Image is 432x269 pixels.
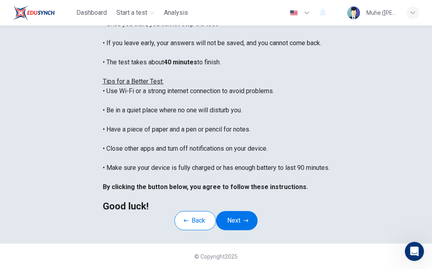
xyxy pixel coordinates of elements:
button: Help [107,195,160,227]
iframe: Intercom live chat [405,242,424,261]
img: Profile picture [347,6,360,19]
b: By clicking the button below, you agree to follow these instructions. [103,183,308,191]
div: CEFR Level Test Structure and Scoring System [12,165,148,188]
img: EduSynch logo [13,5,55,21]
span: Start a test [116,8,147,18]
button: Messages [53,195,106,227]
button: Search for help [12,146,148,162]
div: I lost my test due to a technical error (CEFR Level Test) [12,188,148,211]
div: AI Agent and team can help [16,123,121,132]
button: Back [174,211,216,230]
div: Close [138,13,152,27]
p: Hey Muhe. Welcome to EduSynch! [16,57,144,84]
div: I lost my test due to a technical error (CEFR Level Test) [16,191,134,208]
img: Profile image for Fin [124,118,134,128]
span: Search for help [16,150,65,158]
button: Start a test [113,6,158,20]
a: EduSynch logo [13,5,73,21]
u: Tips for a Better Test: [103,78,164,85]
p: How can we help? [16,84,144,98]
button: Dashboard [73,6,110,20]
b: 40 minutes [164,58,197,66]
button: Analysis [161,6,191,20]
span: Help [127,215,140,221]
span: Home [18,215,36,221]
span: Analysis [164,8,188,18]
span: Messages [66,215,94,221]
h2: Good luck! [103,201,330,211]
span: Dashboard [76,8,107,18]
div: Ask a questionAI Agent and team can helpProfile image for Fin [8,108,152,138]
button: Next [216,211,258,230]
img: en [289,10,299,16]
div: CEFR Level Test Structure and Scoring System [16,168,134,185]
div: Ask a question [16,115,121,123]
div: Muhe ([PERSON_NAME]) [PERSON_NAME] [366,8,397,18]
span: © Copyright 2025 [194,253,238,260]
